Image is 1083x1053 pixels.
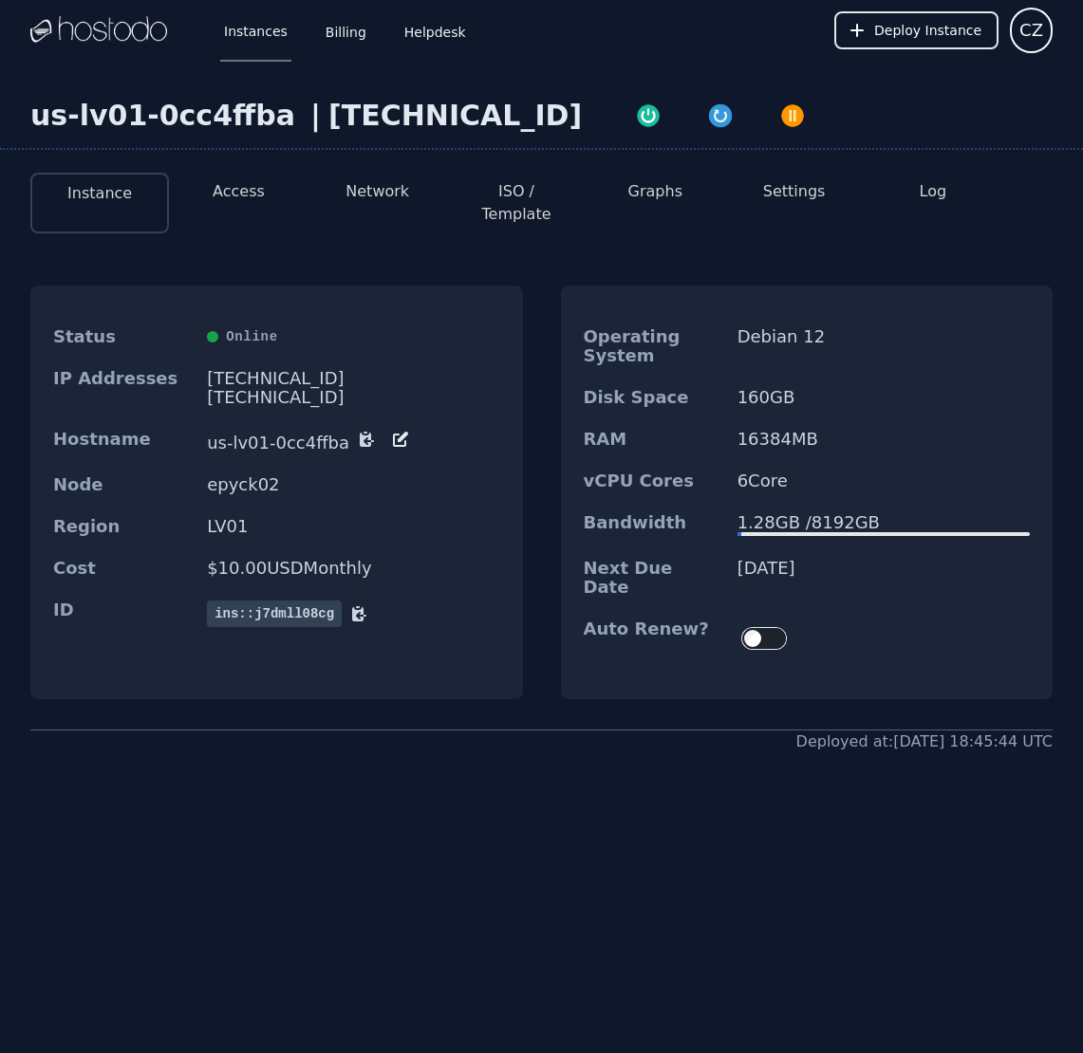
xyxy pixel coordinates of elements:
button: Access [213,180,265,203]
button: Network [345,180,409,203]
button: Graphs [628,180,682,203]
button: Instance [67,182,132,205]
div: Online [207,327,499,346]
div: Deployed at: [DATE] 18:45:44 UTC [796,730,1053,753]
dd: 16384 MB [738,430,1030,449]
dt: Next Due Date [584,559,722,597]
dd: Debian 12 [738,327,1030,365]
img: Restart [707,102,734,129]
button: Log [920,180,947,203]
button: Restart [684,99,756,129]
dt: Region [53,517,192,536]
span: ins::j7dmll08cg [207,600,342,627]
dt: Cost [53,559,192,578]
dt: vCPU Cores [584,471,722,490]
div: [TECHNICAL_ID] [207,388,499,407]
button: Deploy Instance [834,11,999,49]
img: Power On [635,102,662,129]
div: 1.28 GB / 8192 GB [738,513,1030,532]
dt: ID [53,600,192,627]
dd: $ 10.00 USD Monthly [207,559,499,578]
dd: epyck02 [207,475,499,494]
button: Settings [763,180,826,203]
span: Deploy Instance [874,21,981,40]
dt: Node [53,475,192,494]
dd: us-lv01-0cc4ffba [207,430,499,453]
dt: Disk Space [584,388,722,407]
dt: Operating System [584,327,722,365]
dd: LV01 [207,517,499,536]
div: [TECHNICAL_ID] [328,99,582,133]
span: CZ [1019,17,1043,44]
div: us-lv01-0cc4ffba [30,99,303,133]
dd: [DATE] [738,559,1030,597]
div: | [303,99,328,133]
dt: RAM [584,430,722,449]
dd: 6 Core [738,471,1030,490]
div: [TECHNICAL_ID] [207,369,499,388]
dt: Auto Renew? [584,619,722,657]
button: Power On [612,99,684,129]
button: User menu [1010,8,1053,53]
img: Logo [30,16,167,45]
button: Power Off [756,99,829,129]
dt: IP Addresses [53,369,192,407]
dt: Bandwidth [584,513,722,536]
button: ISO / Template [462,180,570,226]
dt: Status [53,327,192,346]
dd: 160 GB [738,388,1030,407]
dt: Hostname [53,430,192,453]
img: Power Off [779,102,806,129]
